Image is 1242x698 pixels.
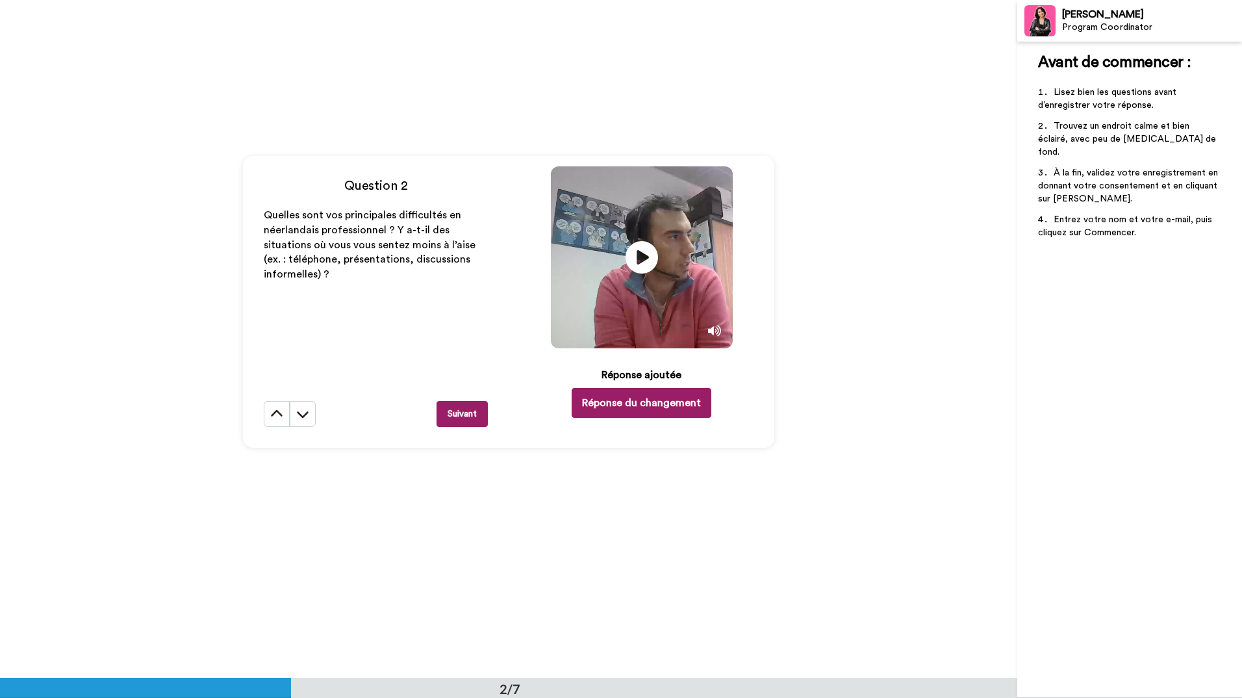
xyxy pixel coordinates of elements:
button: Réponse du changement [572,388,711,418]
div: [PERSON_NAME] [1062,8,1241,21]
h4: Question 2 [264,177,488,195]
img: Profile Image [1024,5,1056,36]
button: Suivant [437,401,488,427]
img: Mute/Unmute [708,324,721,337]
span: Lisez bien les questions avant d’enregistrer votre réponse. [1038,88,1179,110]
span: À la fin, validez votre enregistrement en donnant votre consentement et en cliquant sur [PERSON_N... [1038,168,1221,203]
span: Entrez votre nom et votre e-mail, puis cliquez sur Commencer. [1038,215,1215,237]
span: Trouvez un endroit calme et bien éclairé, avec peu de [MEDICAL_DATA] de fond. [1038,122,1219,157]
span: Avant de commencer : [1038,55,1191,70]
div: Program Coordinator [1062,22,1241,33]
div: 2/7 [479,680,541,698]
span: Quelles sont vos principales difficultés en néerlandais professionnel ? Y a-t-il des situations o... [264,210,478,279]
div: Réponse ajoutée [602,367,681,383]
